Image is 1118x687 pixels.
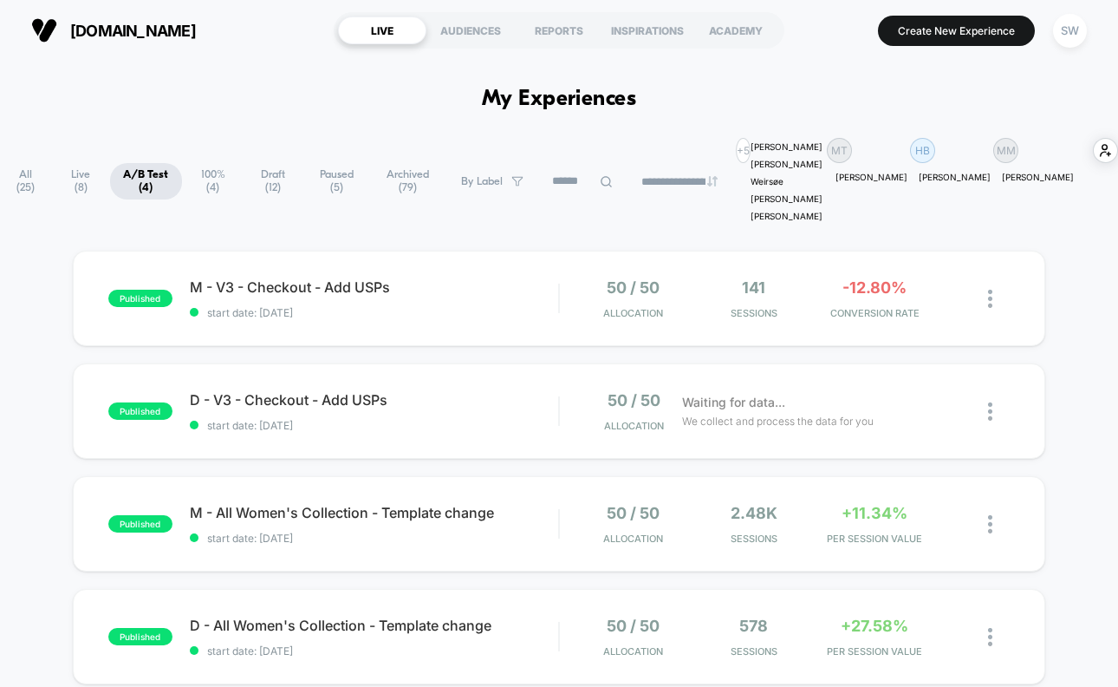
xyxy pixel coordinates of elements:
[831,144,848,157] p: MT
[607,617,660,635] span: 50 / 50
[682,413,874,429] span: We collect and process the data for you
[515,16,603,44] div: REPORTS
[842,278,907,297] span: -12.80%
[742,278,765,297] span: 141
[818,307,930,319] span: CONVERSION RATE
[842,504,907,522] span: +11.34%
[608,391,660,409] span: 50 / 50
[1002,172,1074,182] p: [PERSON_NAME]
[190,419,558,432] span: start date: [DATE]
[682,393,785,412] span: Waiting for data...
[371,163,445,200] span: Archived ( 79 )
[698,307,809,319] span: Sessions
[736,138,751,163] div: + 5
[919,172,991,182] p: [PERSON_NAME]
[878,16,1035,46] button: Create New Experience
[305,163,368,200] span: Paused ( 5 )
[338,16,426,44] div: LIVE
[185,163,241,200] span: 100% ( 4 )
[988,290,992,308] img: close
[108,402,172,420] span: published
[739,617,768,635] span: 578
[915,144,930,157] p: HB
[108,515,172,533] span: published
[818,645,930,658] span: PER SESSION VALUE
[55,163,107,200] span: Live ( 8 )
[988,515,992,533] img: close
[426,16,515,44] div: AUDIENCES
[751,138,833,225] div: [PERSON_NAME] [PERSON_NAME] Weirsøe [PERSON_NAME] [PERSON_NAME]
[604,420,664,432] span: Allocation
[31,17,57,43] img: Visually logo
[603,645,663,658] span: Allocation
[108,290,172,307] span: published
[1053,14,1087,48] div: SW
[698,533,809,545] span: Sessions
[190,532,558,545] span: start date: [DATE]
[1048,13,1092,49] button: SW
[692,16,780,44] div: ACADEMY
[461,175,503,188] span: By Label
[988,628,992,646] img: close
[997,144,1016,157] p: MM
[190,504,558,521] span: M - All Women's Collection - Template change
[607,278,660,297] span: 50 / 50
[110,163,182,200] span: A/B Test ( 4 )
[70,22,196,40] span: [DOMAIN_NAME]
[818,533,930,545] span: PER SESSION VALUE
[244,163,302,200] span: Draft ( 12 )
[988,402,992,421] img: close
[603,307,663,319] span: Allocation
[190,391,558,409] span: D - V3 - Checkout - Add USPs
[841,617,908,635] span: +27.58%
[190,617,558,634] span: D - All Women's Collection - Template change
[603,533,663,545] span: Allocation
[731,504,777,522] span: 2.48k
[698,645,809,658] span: Sessions
[482,87,637,112] h1: My Experiences
[603,16,692,44] div: INSPIRATIONS
[108,628,172,645] span: published
[707,176,718,186] img: end
[190,644,558,658] span: start date: [DATE]
[835,172,907,182] p: [PERSON_NAME]
[607,504,660,522] span: 50 / 50
[190,278,558,296] span: M - V3 - Checkout - Add USPs
[26,16,201,44] button: [DOMAIN_NAME]
[190,306,558,319] span: start date: [DATE]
